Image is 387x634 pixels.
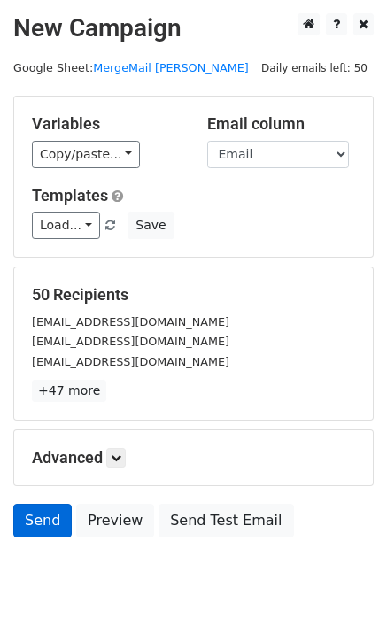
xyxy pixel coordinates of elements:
[207,114,356,134] h5: Email column
[32,141,140,168] a: Copy/paste...
[32,335,229,348] small: [EMAIL_ADDRESS][DOMAIN_NAME]
[128,212,174,239] button: Save
[93,61,249,74] a: MergeMail [PERSON_NAME]
[32,448,355,468] h5: Advanced
[298,549,387,634] iframe: Chat Widget
[32,114,181,134] h5: Variables
[32,212,100,239] a: Load...
[32,380,106,402] a: +47 more
[13,504,72,537] a: Send
[13,13,374,43] h2: New Campaign
[32,186,108,205] a: Templates
[159,504,293,537] a: Send Test Email
[32,355,229,368] small: [EMAIL_ADDRESS][DOMAIN_NAME]
[76,504,154,537] a: Preview
[13,61,249,74] small: Google Sheet:
[255,58,374,78] span: Daily emails left: 50
[32,285,355,305] h5: 50 Recipients
[32,315,229,329] small: [EMAIL_ADDRESS][DOMAIN_NAME]
[255,61,374,74] a: Daily emails left: 50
